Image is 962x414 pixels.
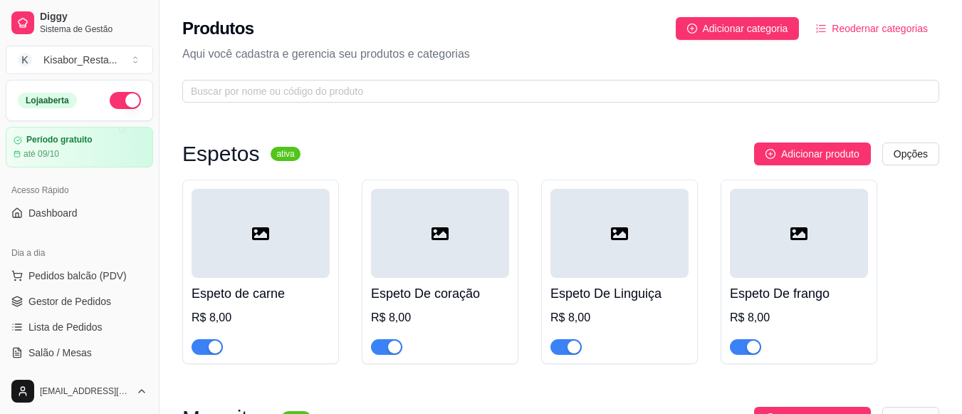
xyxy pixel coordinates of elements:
[730,284,868,304] h4: Espeto De frango
[6,6,153,40] a: DiggySistema de Gestão
[110,92,141,109] button: Alterar Status
[832,21,928,36] span: Reodernar categorias
[550,284,689,304] h4: Espeto De Linguiça
[894,146,928,162] span: Opções
[191,83,919,99] input: Buscar por nome ou código do produto
[6,374,153,408] button: [EMAIL_ADDRESS][DOMAIN_NAME]
[192,284,330,304] h4: Espeto de carne
[703,21,788,36] span: Adicionar categoria
[6,367,153,390] a: Diggy Botnovo
[6,202,153,224] a: Dashboard
[882,143,939,165] button: Opções
[6,127,153,167] a: Período gratuitoaté 09/10
[271,147,300,161] sup: ativa
[40,11,147,24] span: Diggy
[28,294,111,309] span: Gestor de Pedidos
[28,320,103,334] span: Lista de Pedidos
[28,269,127,283] span: Pedidos balcão (PDV)
[6,316,153,338] a: Lista de Pedidos
[28,206,78,220] span: Dashboard
[182,145,259,162] h3: Espetos
[6,46,153,74] button: Select a team
[730,309,868,326] div: R$ 8,00
[754,143,871,165] button: Adicionar produto
[26,135,93,145] article: Período gratuito
[18,53,32,67] span: K
[182,46,939,63] p: Aqui você cadastra e gerencia seu produtos e categorias
[6,341,153,364] a: Salão / Mesas
[28,346,92,360] span: Salão / Mesas
[781,146,859,162] span: Adicionar produto
[687,24,697,33] span: plus-circle
[23,148,59,160] article: até 09/10
[371,309,509,326] div: R$ 8,00
[816,24,826,33] span: ordered-list
[192,309,330,326] div: R$ 8,00
[6,242,153,264] div: Dia a dia
[43,53,117,67] div: Kisabor_Resta ...
[805,17,939,40] button: Reodernar categorias
[18,93,77,108] div: Loja aberta
[6,290,153,313] a: Gestor de Pedidos
[550,309,689,326] div: R$ 8,00
[40,385,130,397] span: [EMAIL_ADDRESS][DOMAIN_NAME]
[371,284,509,304] h4: Espeto De coração
[40,24,147,35] span: Sistema de Gestão
[6,264,153,287] button: Pedidos balcão (PDV)
[6,179,153,202] div: Acesso Rápido
[182,17,254,40] h2: Produtos
[765,149,775,159] span: plus-circle
[676,17,800,40] button: Adicionar categoria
